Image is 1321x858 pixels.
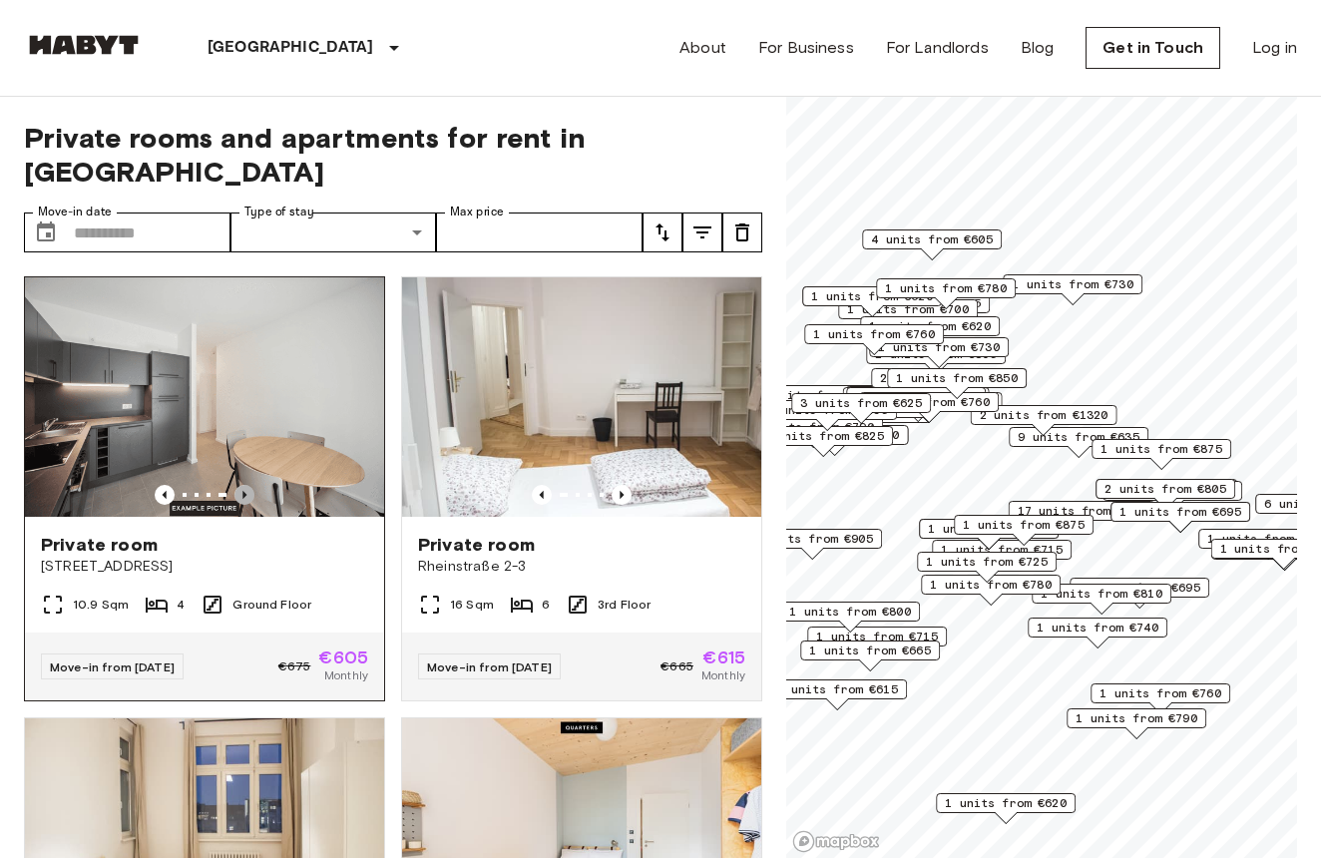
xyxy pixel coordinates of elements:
[41,533,158,557] span: Private room
[771,426,900,444] span: 1 units from €1200
[753,426,893,457] div: Map marker
[789,603,911,621] span: 1 units from €800
[450,596,494,614] span: 16 Sqm
[155,485,175,505] button: Previous image
[917,552,1057,583] div: Map marker
[871,368,1011,399] div: Map marker
[1110,502,1250,533] div: Map marker
[800,641,940,671] div: Map marker
[612,485,632,505] button: Previous image
[427,659,552,674] span: Move-in from [DATE]
[679,36,726,60] a: About
[963,516,1085,534] span: 1 units from €875
[401,276,762,701] a: Marketing picture of unit DE-01-090-05MPrevious imagePrevious imagePrivate roomRheinstraße 2-316 ...
[780,602,920,633] div: Map marker
[660,657,693,675] span: €665
[813,325,935,343] span: 1 units from €760
[208,36,374,60] p: [GEOGRAPHIC_DATA]
[1021,36,1055,60] a: Blog
[776,680,898,698] span: 2 units from €615
[1086,27,1220,69] a: Get in Touch
[1003,274,1142,305] div: Map marker
[954,515,1094,546] div: Map marker
[847,300,969,318] span: 1 units from €700
[1032,584,1171,615] div: Map marker
[809,642,931,659] span: 1 units from €665
[878,338,1000,356] span: 1 units from €730
[1028,618,1167,648] div: Map marker
[791,393,931,424] div: Map marker
[24,121,762,189] span: Private rooms and apartments for rent in [GEOGRAPHIC_DATA]
[232,596,311,614] span: Ground Floor
[886,36,989,60] a: For Landlords
[1100,684,1221,702] span: 1 units from €760
[885,279,1007,297] span: 1 units from €780
[866,344,1006,375] div: Map marker
[762,427,884,445] span: 1 units from €825
[869,317,991,335] span: 1 units from €620
[971,405,1117,436] div: Map marker
[1067,708,1206,739] div: Map marker
[722,213,762,252] button: tune
[742,529,882,560] div: Map marker
[682,213,722,252] button: tune
[845,386,985,417] div: Map marker
[1018,502,1146,520] span: 17 units from €720
[811,287,933,305] span: 1 units from €620
[930,576,1052,594] span: 1 units from €780
[926,553,1048,571] span: 1 units from €725
[38,204,112,220] label: Move-in date
[1076,709,1197,727] span: 1 units from €790
[1009,501,1155,532] div: Map marker
[876,278,1016,309] div: Map marker
[859,392,999,423] div: Map marker
[1252,36,1297,60] a: Log in
[945,794,1067,812] span: 1 units from €620
[921,575,1061,606] div: Map marker
[800,394,922,412] span: 3 units from €625
[752,386,881,404] span: 21 units from €655
[743,385,890,416] div: Map marker
[402,277,761,517] img: Marketing picture of unit DE-01-090-05M
[234,485,254,505] button: Previous image
[792,830,880,853] a: Mapbox logo
[862,229,1002,260] div: Map marker
[701,666,745,684] span: Monthly
[846,387,986,418] div: Map marker
[1037,619,1158,637] span: 1 units from €740
[318,648,368,666] span: €605
[1041,585,1162,603] span: 1 units from €810
[804,324,944,355] div: Map marker
[418,533,535,557] span: Private room
[643,213,682,252] button: tune
[941,541,1063,559] span: 1 units from €715
[177,596,185,614] span: 4
[278,657,311,675] span: €675
[244,204,314,220] label: Type of stay
[598,596,651,614] span: 3rd Floor
[758,36,854,60] a: For Business
[1092,439,1231,470] div: Map marker
[1104,480,1226,498] span: 2 units from €805
[24,276,385,701] a: Previous imagePrevious imagePrivate room[STREET_ADDRESS]10.9 Sqm4Ground FloorMove-in from [DATE]€...
[324,666,368,684] span: Monthly
[928,520,1050,538] span: 1 units from €835
[702,648,745,666] span: €615
[532,485,552,505] button: Previous image
[1018,428,1139,446] span: 9 units from €635
[41,557,368,577] span: [STREET_ADDRESS]
[887,368,1027,399] div: Map marker
[1096,479,1235,510] div: Map marker
[1009,427,1148,458] div: Map marker
[418,557,745,577] span: Rheinstraße 2-3
[767,679,907,710] div: Map marker
[1101,440,1222,458] span: 1 units from €875
[25,277,384,517] img: Marketing picture of unit DE-01-262-003-01
[1119,503,1241,521] span: 1 units from €695
[843,387,990,418] div: Map marker
[762,425,909,456] div: Map marker
[1091,683,1230,714] div: Map marker
[936,793,1076,824] div: Map marker
[450,204,504,220] label: Max price
[896,369,1018,387] span: 1 units from €850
